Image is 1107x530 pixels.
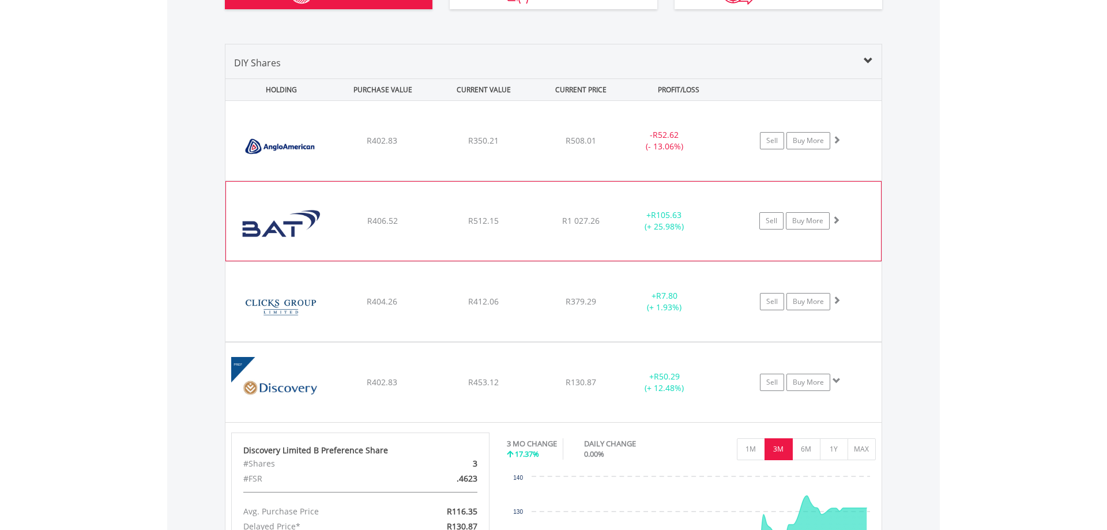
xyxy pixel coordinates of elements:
a: Buy More [786,212,830,230]
a: Sell [760,132,784,149]
text: 140 [513,475,523,481]
div: .4623 [402,471,486,486]
a: Sell [760,293,784,310]
span: R116.35 [447,506,477,517]
div: 3 [402,456,486,471]
span: R512.15 [468,215,499,226]
div: + (+ 1.93%) [621,290,708,313]
button: MAX [848,438,876,460]
div: PURCHASE VALUE [333,79,432,100]
span: R379.29 [566,296,596,307]
div: #FSR [235,471,402,486]
span: 17.37% [515,449,539,459]
text: 130 [513,509,523,515]
span: R508.01 [566,135,596,146]
img: EQU.ZA.CLS.png [231,276,330,339]
div: PROFIT/LOSS [629,79,728,100]
span: R404.26 [367,296,397,307]
span: R406.52 [367,215,398,226]
div: CURRENT PRICE [535,79,627,100]
div: #Shares [235,456,402,471]
img: EQU.ZA.DSBP.png [231,357,330,419]
a: Buy More [786,374,830,391]
div: Avg. Purchase Price [235,504,402,519]
span: R130.87 [566,377,596,388]
span: R402.83 [367,377,397,388]
div: + (+ 25.98%) [621,209,707,232]
img: EQU.ZA.AGL.png [231,115,330,178]
span: R453.12 [468,377,499,388]
span: R7.80 [656,290,677,301]
div: CURRENT VALUE [434,79,533,100]
span: R1 027.26 [562,215,600,226]
span: 0.00% [584,449,604,459]
div: HOLDING [226,79,331,100]
button: 1M [737,438,765,460]
div: Discovery Limited B Preference Share [243,445,477,456]
span: R412.06 [468,296,499,307]
div: - (- 13.06%) [621,129,708,152]
span: R402.83 [367,135,397,146]
span: R105.63 [651,209,681,220]
div: + (+ 12.48%) [621,371,708,394]
a: Buy More [786,132,830,149]
button: 3M [765,438,793,460]
div: 3 MO CHANGE [507,438,557,449]
span: R52.62 [653,129,679,140]
a: Buy More [786,293,830,310]
a: Sell [760,374,784,391]
span: R50.29 [654,371,680,382]
div: DAILY CHANGE [584,438,676,449]
button: 1Y [820,438,848,460]
a: Sell [759,212,784,230]
span: DIY Shares [234,57,281,69]
button: 6M [792,438,820,460]
img: EQU.ZA.BTI.png [232,196,331,257]
span: R350.21 [468,135,499,146]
